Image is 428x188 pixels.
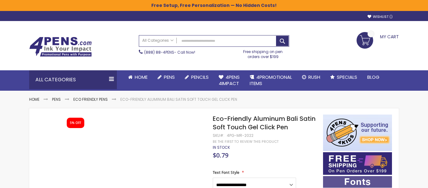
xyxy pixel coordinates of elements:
span: Home [135,74,148,80]
span: - Call Now! [144,50,195,55]
a: Home [123,70,153,84]
div: All Categories [29,70,117,89]
span: 4PROMOTIONAL ITEMS [250,74,292,87]
div: Free shipping on pen orders over $199 [237,47,290,59]
span: $0.79 [213,151,228,159]
a: Rush [297,70,325,84]
span: Pens [164,74,175,80]
a: Specials [325,70,362,84]
a: (888) 88-4PENS [144,50,174,55]
span: Specials [337,74,357,80]
a: Eco Friendly Pens [73,97,108,102]
img: Free shipping on orders over $199 [323,152,392,175]
img: 4Pens Custom Pens and Promotional Products [29,37,92,57]
a: Be the first to review this product [213,139,279,144]
span: Blog [367,74,379,80]
span: Rush [308,74,320,80]
a: 4Pens4impact [214,70,245,91]
a: All Categories [139,35,177,46]
span: All Categories [142,38,174,43]
a: Wishlist [368,14,393,19]
a: Home [29,97,39,102]
span: Pencils [191,74,209,80]
a: Blog [362,70,384,84]
div: 4PG-MR-2022 [227,133,253,138]
span: In stock [213,145,230,150]
div: Availability [213,145,230,150]
img: 4pens 4 kids [323,115,392,151]
a: Pens [153,70,180,84]
li: Eco-Friendly Aluminum Bali Satin Soft Touch Gel Click Pen [120,97,237,102]
span: 4Pens 4impact [219,74,240,87]
a: 4PROMOTIONALITEMS [245,70,297,91]
a: Pencils [180,70,214,84]
div: 5% OFF [70,121,81,125]
a: Pens [52,97,61,102]
span: Text Font Style [213,170,239,175]
span: Eco-Friendly Aluminum Bali Satin Soft Touch Gel Click Pen [213,114,316,132]
strong: SKU [213,133,224,138]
